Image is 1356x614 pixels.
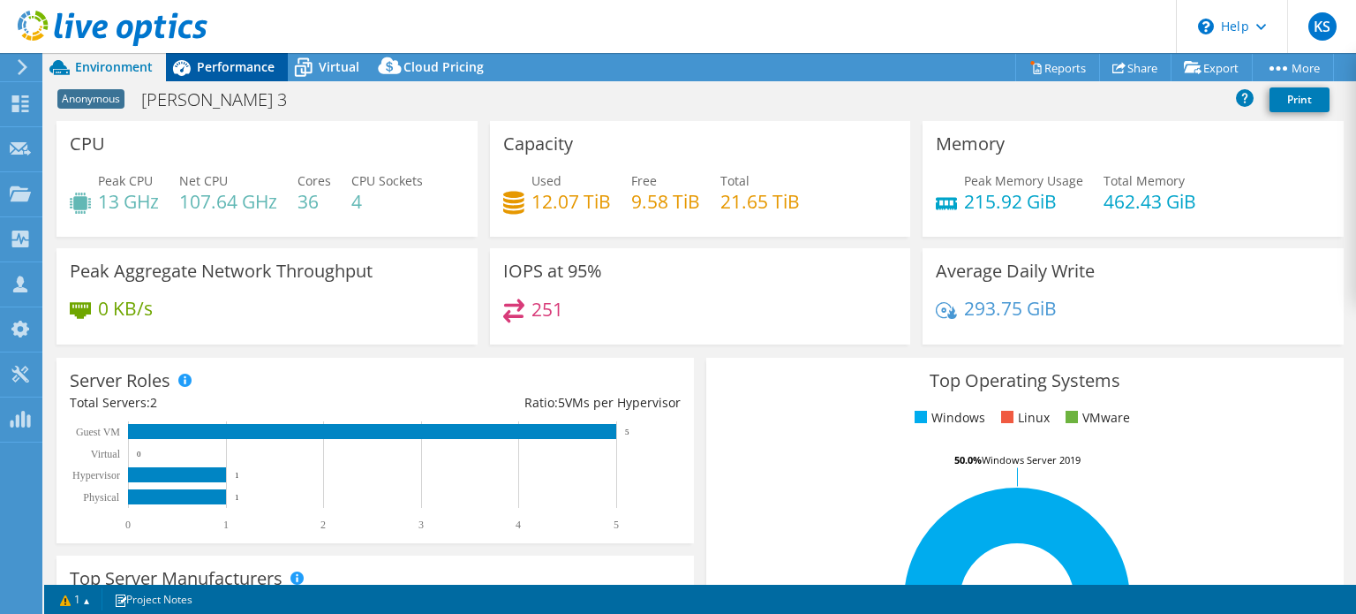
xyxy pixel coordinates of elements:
[197,58,275,75] span: Performance
[70,134,105,154] h3: CPU
[150,394,157,411] span: 2
[997,408,1050,428] li: Linux
[351,172,423,189] span: CPU Sockets
[98,299,153,318] h4: 0 KB/s
[625,428,629,436] text: 5
[57,89,124,109] span: Anonymous
[1104,172,1185,189] span: Total Memory
[503,134,573,154] h3: Capacity
[76,426,120,438] text: Guest VM
[614,519,619,531] text: 5
[70,262,373,281] h3: Peak Aggregate Network Throughput
[936,262,1095,281] h3: Average Daily Write
[531,299,563,319] h4: 251
[75,58,153,75] span: Environment
[719,371,1330,390] h3: Top Operating Systems
[70,371,170,390] h3: Server Roles
[223,519,229,531] text: 1
[298,172,331,189] span: Cores
[1171,54,1253,81] a: Export
[964,172,1083,189] span: Peak Memory Usage
[631,192,700,211] h4: 9.58 TiB
[298,192,331,211] h4: 36
[375,393,681,413] div: Ratio: VMs per Hypervisor
[351,192,423,211] h4: 4
[133,90,314,110] h1: [PERSON_NAME] 3
[179,172,228,189] span: Net CPU
[48,588,102,610] a: 1
[964,299,1057,318] h4: 293.75 GiB
[319,58,359,75] span: Virtual
[982,453,1081,466] tspan: Windows Server 2019
[531,192,611,211] h4: 12.07 TiB
[503,262,602,281] h3: IOPS at 95%
[98,172,153,189] span: Peak CPU
[235,493,239,502] text: 1
[137,450,141,459] text: 0
[1252,54,1334,81] a: More
[83,491,119,504] text: Physical
[516,519,521,531] text: 4
[72,469,120,481] text: Hypervisor
[910,408,985,428] li: Windows
[1061,408,1130,428] li: VMware
[631,172,657,189] span: Free
[964,192,1083,211] h4: 215.92 GiB
[403,58,484,75] span: Cloud Pricing
[179,192,277,211] h4: 107.64 GHz
[1099,54,1171,81] a: Share
[1198,19,1214,34] svg: \n
[70,569,282,588] h3: Top Server Manufacturers
[102,588,205,610] a: Project Notes
[1104,192,1196,211] h4: 462.43 GiB
[235,471,239,480] text: 1
[936,134,1005,154] h3: Memory
[531,172,561,189] span: Used
[1308,12,1337,41] span: KS
[91,448,121,460] text: Virtual
[98,192,159,211] h4: 13 GHz
[720,172,750,189] span: Total
[125,519,131,531] text: 0
[1269,87,1330,112] a: Print
[70,393,375,413] div: Total Servers:
[320,519,326,531] text: 2
[954,453,982,466] tspan: 50.0%
[418,519,424,531] text: 3
[1015,54,1100,81] a: Reports
[720,192,800,211] h4: 21.65 TiB
[558,394,565,411] span: 5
